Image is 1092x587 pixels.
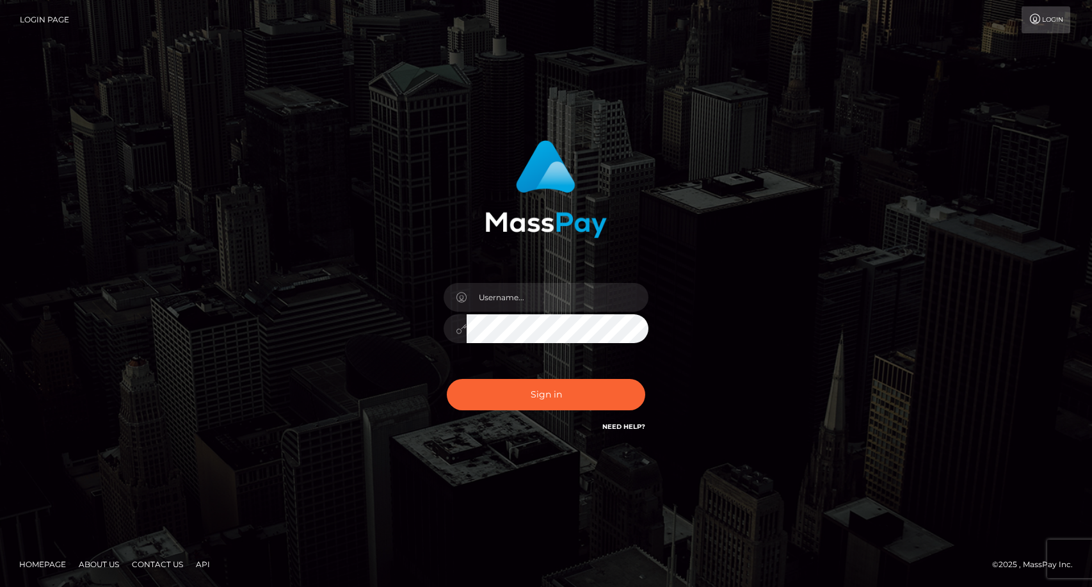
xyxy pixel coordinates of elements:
[992,558,1082,572] div: © 2025 , MassPay Inc.
[1022,6,1070,33] a: Login
[14,554,71,574] a: Homepage
[602,422,645,431] a: Need Help?
[485,140,607,238] img: MassPay Login
[20,6,69,33] a: Login Page
[127,554,188,574] a: Contact Us
[467,283,648,312] input: Username...
[191,554,215,574] a: API
[447,379,645,410] button: Sign in
[74,554,124,574] a: About Us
